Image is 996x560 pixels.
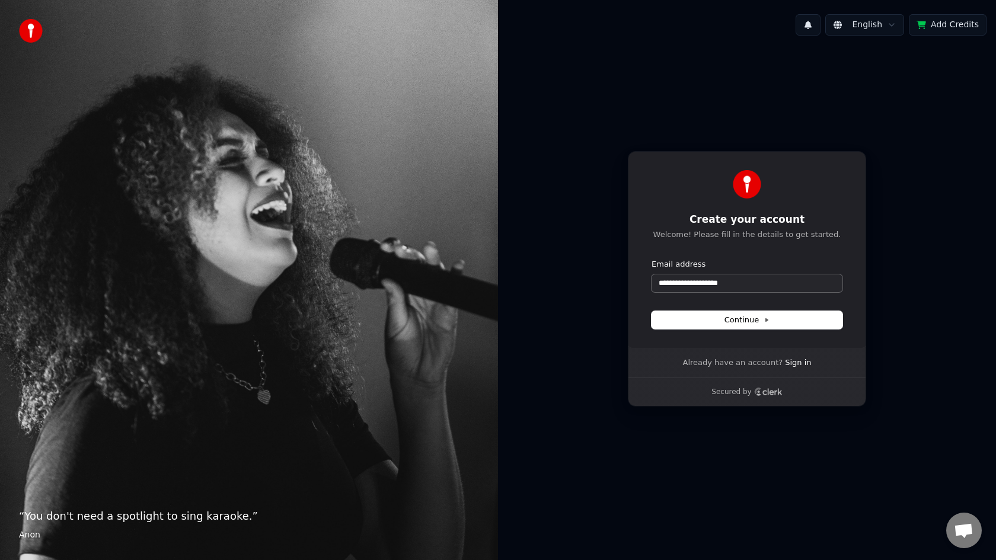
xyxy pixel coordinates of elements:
[652,311,842,329] button: Continue
[733,170,761,199] img: Youka
[652,259,705,270] label: Email address
[652,229,842,240] p: Welcome! Please fill in the details to get started.
[19,19,43,43] img: youka
[754,388,783,396] a: Clerk logo
[19,508,479,524] p: “ You don't need a spotlight to sing karaoke. ”
[946,513,982,548] a: Open chat
[711,388,751,397] p: Secured by
[652,213,842,227] h1: Create your account
[19,529,479,541] footer: Anon
[682,357,783,368] span: Already have an account?
[724,315,770,325] span: Continue
[785,357,811,368] a: Sign in
[909,14,987,36] button: Add Credits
